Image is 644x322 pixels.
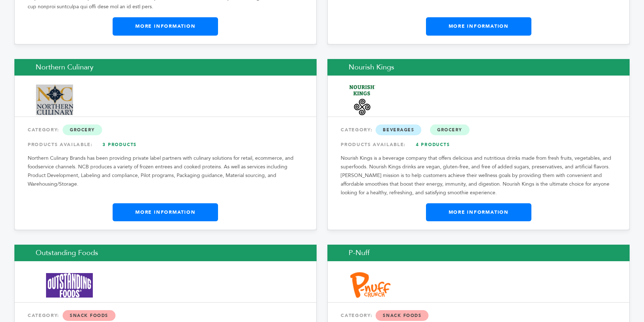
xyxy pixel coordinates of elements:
a: 4 Products [408,138,458,151]
p: Northern Culinary Brands has been providing private label partners with culinary solutions for re... [28,154,303,189]
span: Grocery [63,124,102,135]
h2: Northern Culinary [14,59,317,76]
img: Nourish Kings [349,85,376,115]
p: Nourish Kings is a beverage company that offers delicious and nutritious drinks made from fresh f... [341,154,616,197]
div: CATEGORY: [28,123,303,136]
h2: Nourish Kings [327,59,630,76]
span: Snack Foods [376,310,428,321]
a: More Information [113,203,218,221]
a: More Information [113,17,218,35]
h2: P-nuff [327,245,630,261]
a: 3 Products [95,138,145,151]
img: Outstanding Foods [36,273,103,298]
img: P-nuff [349,270,396,301]
div: CATEGORY: [28,309,303,322]
span: Snack Foods [63,310,115,321]
a: More Information [426,203,531,221]
div: CATEGORY: [341,123,616,136]
div: CATEGORY: [341,309,616,322]
div: PRODUCTS AVAILABLE: [28,138,303,151]
span: Grocery [430,124,470,135]
h2: Outstanding Foods [14,245,317,261]
img: Northern Culinary [36,85,73,115]
div: PRODUCTS AVAILABLE: [341,138,616,151]
span: Beverages [376,124,421,135]
a: More Information [426,17,531,35]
